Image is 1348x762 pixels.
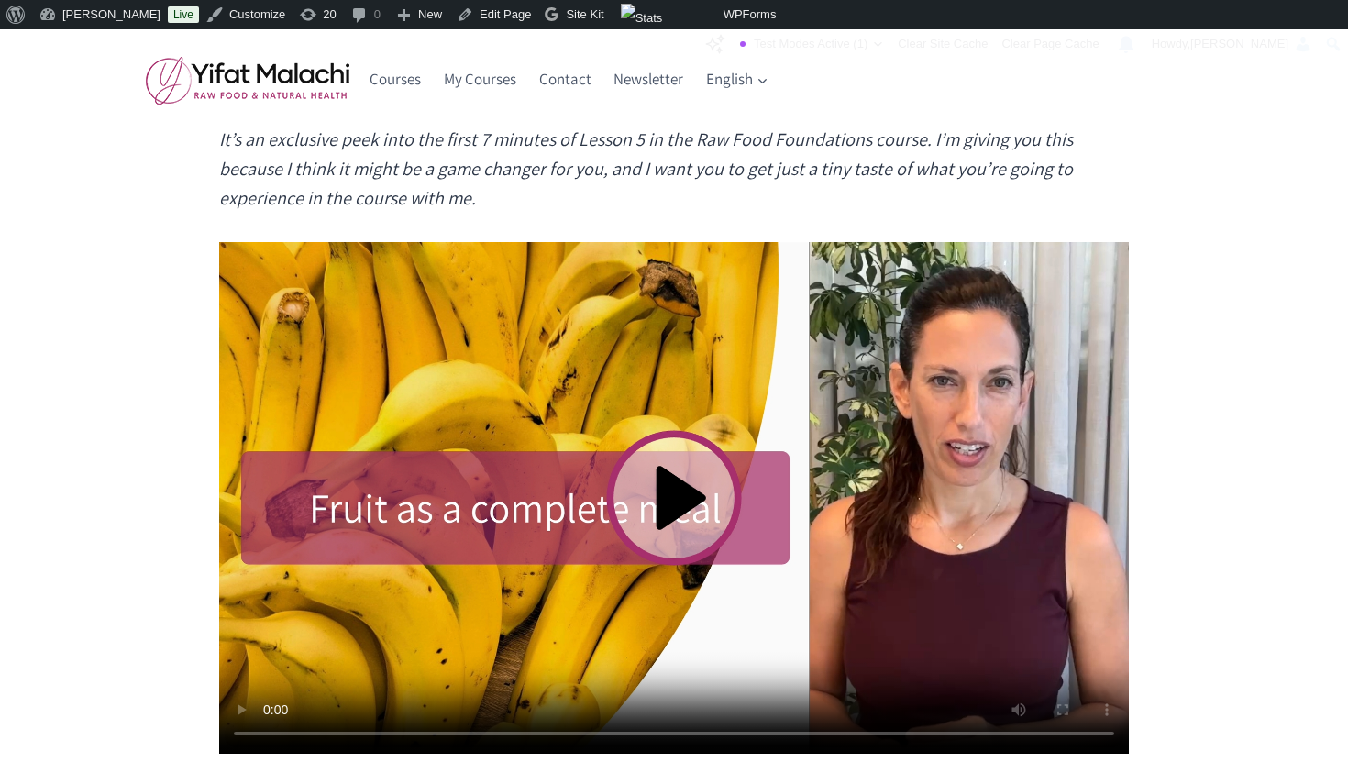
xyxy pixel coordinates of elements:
[891,29,995,59] a: Clear Site Cache
[1190,37,1288,50] span: [PERSON_NAME]
[219,127,1073,210] em: It’s an exclusive peek into the first 7 minutes of Lesson 5 in the Raw Food Foundations course. I...
[1001,37,1099,50] span: Clear Page Cache
[695,58,780,102] button: Child menu of English
[1145,29,1320,59] a: Howdy,
[602,58,695,102] a: Newsletter
[734,29,891,59] a: Test Modes Active (1)
[995,29,1106,59] a: Clear Page Cache
[168,6,199,23] a: Live
[359,58,779,102] nav: Primary
[621,4,724,26] img: Views over 48 hours. Click for more Jetpack Stats.
[898,37,988,50] span: Clear Site Cache
[527,58,602,102] a: Contact
[566,7,603,21] span: Site Kit
[359,58,433,102] a: Courses
[146,56,349,105] img: yifat_logo41_en.png
[433,58,528,102] a: My Courses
